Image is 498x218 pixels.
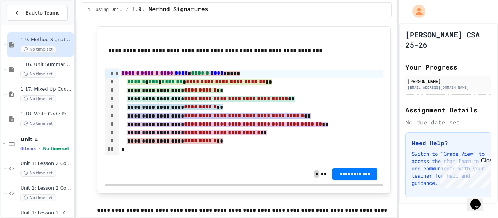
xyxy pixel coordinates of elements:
span: 1.9. Method Signatures [131,5,208,14]
span: 1.9. Method Signatures [20,37,72,43]
p: Switch to "Grade View" to access the chat feature and communicate with your teacher for help and ... [412,150,485,187]
span: No time set [20,46,56,53]
span: No time set [20,95,56,102]
span: 1.17. Mixed Up Code Practice 1.1-1.6 [20,86,72,92]
span: No time set [20,170,56,177]
span: Unit 1: Lesson 1 - Coding Activity 1 [20,210,72,216]
span: 1.16. Unit Summary 1a (1.1-1.6) [20,62,72,68]
span: No time set [20,120,56,127]
h1: [PERSON_NAME] CSA 25-26 [405,29,491,50]
span: No time set [20,194,56,201]
span: 1.18. Write Code Practice 1.1-1.6 [20,111,72,117]
iframe: chat widget [437,157,491,188]
span: Unit 1: Lesson 2 Coding Activity 2 [20,160,72,167]
span: No time set [20,71,56,78]
span: No time set [43,146,69,151]
h2: Your Progress [405,62,491,72]
span: Unit 1: Lesson 2 Coding Activity 1 [20,185,72,191]
div: [EMAIL_ADDRESS][DOMAIN_NAME] [408,85,489,90]
div: No due date set [405,118,491,127]
iframe: chat widget [467,189,491,211]
span: Unit 1 [20,136,72,143]
h3: Need Help? [412,139,485,147]
span: 1. Using Objects and Methods [88,7,123,13]
span: Back to Teams [26,9,59,17]
h2: Assignment Details [405,105,491,115]
span: 4 items [20,146,36,151]
span: • [39,146,40,151]
button: Back to Teams [7,5,68,21]
div: Chat with us now!Close [3,3,50,46]
span: / [126,7,128,13]
div: My Account [405,3,427,20]
div: [PERSON_NAME] [408,78,489,84]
